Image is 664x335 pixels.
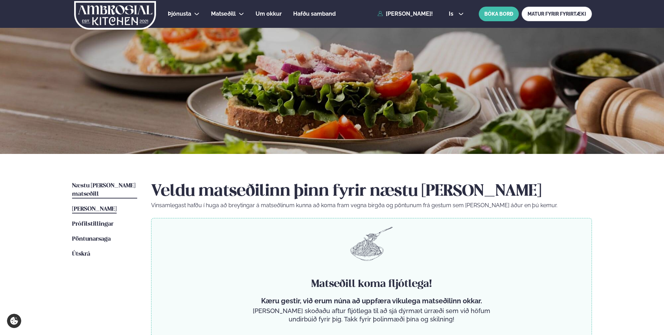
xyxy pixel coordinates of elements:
[72,236,111,242] span: Pöntunarsaga
[72,220,114,228] a: Prófílstillingar
[250,297,493,305] p: Kæru gestir, við erum núna að uppfæra vikulega matseðilinn okkar.
[72,206,117,212] span: [PERSON_NAME]
[293,10,336,18] a: Hafðu samband
[72,250,90,258] a: Útskrá
[72,182,137,198] a: Næstu [PERSON_NAME] matseðill
[250,307,493,324] p: [PERSON_NAME] skoðaðu aftur fljótlega til að sjá dýrmæt úrræði sem við höfum undirbúið fyrir þig....
[479,7,519,21] button: BÓKA BORÐ
[211,10,236,17] span: Matseðill
[72,221,114,227] span: Prófílstillingar
[168,10,191,17] span: Þjónusta
[168,10,191,18] a: Þjónusta
[522,7,592,21] a: MATUR FYRIR FYRIRTÆKI
[443,11,469,17] button: is
[256,10,282,18] a: Um okkur
[7,314,21,328] a: Cookie settings
[72,183,135,197] span: Næstu [PERSON_NAME] matseðill
[293,10,336,17] span: Hafðu samband
[151,201,592,210] p: Vinsamlegast hafðu í huga að breytingar á matseðlinum kunna að koma fram vegna birgða og pöntunum...
[256,10,282,17] span: Um okkur
[72,251,90,257] span: Útskrá
[250,277,493,291] h4: Matseðill koma fljótlega!
[151,182,592,201] h2: Veldu matseðilinn þinn fyrir næstu [PERSON_NAME]
[73,1,157,30] img: logo
[449,11,455,17] span: is
[211,10,236,18] a: Matseðill
[72,205,117,213] a: [PERSON_NAME]
[72,235,111,243] a: Pöntunarsaga
[350,227,393,261] img: pasta
[377,11,433,17] a: [PERSON_NAME]!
